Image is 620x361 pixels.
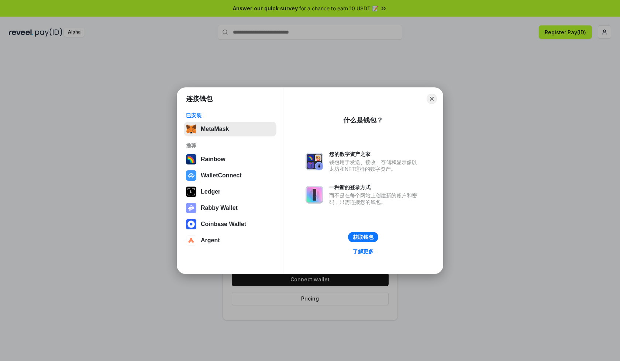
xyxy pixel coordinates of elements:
[184,152,276,167] button: Rainbow
[201,156,225,163] div: Rainbow
[201,205,238,211] div: Rabby Wallet
[348,247,378,256] a: 了解更多
[329,192,421,205] div: 而不是在每个网站上创建新的账户和密码，只需连接您的钱包。
[329,151,421,157] div: 您的数字资产之家
[186,94,213,103] h1: 连接钱包
[306,153,323,170] img: svg+xml,%3Csvg%20xmlns%3D%22http%3A%2F%2Fwww.w3.org%2F2000%2Fsvg%22%20fill%3D%22none%22%20viewBox...
[427,94,437,104] button: Close
[329,184,421,191] div: 一种新的登录方式
[348,232,378,242] button: 获取钱包
[186,142,274,149] div: 推荐
[184,122,276,136] button: MetaMask
[201,172,242,179] div: WalletConnect
[306,186,323,204] img: svg+xml,%3Csvg%20xmlns%3D%22http%3A%2F%2Fwww.w3.org%2F2000%2Fsvg%22%20fill%3D%22none%22%20viewBox...
[184,168,276,183] button: WalletConnect
[201,221,246,228] div: Coinbase Wallet
[201,237,220,244] div: Argent
[186,112,274,119] div: 已安装
[186,124,196,134] img: svg+xml,%3Csvg%20fill%3D%22none%22%20height%3D%2233%22%20viewBox%3D%220%200%2035%2033%22%20width%...
[186,154,196,164] img: svg+xml,%3Csvg%20width%3D%22120%22%20height%3D%22120%22%20viewBox%3D%220%200%20120%20120%22%20fil...
[184,217,276,232] button: Coinbase Wallet
[186,203,196,213] img: svg+xml,%3Csvg%20xmlns%3D%22http%3A%2F%2Fwww.w3.org%2F2000%2Fsvg%22%20fill%3D%22none%22%20viewBox...
[186,219,196,229] img: svg+xml,%3Csvg%20width%3D%2228%22%20height%3D%2228%22%20viewBox%3D%220%200%2028%2028%22%20fill%3D...
[353,234,373,240] div: 获取钱包
[186,187,196,197] img: svg+xml,%3Csvg%20xmlns%3D%22http%3A%2F%2Fwww.w3.org%2F2000%2Fsvg%22%20width%3D%2228%22%20height%3...
[184,233,276,248] button: Argent
[201,188,220,195] div: Ledger
[353,248,373,255] div: 了解更多
[329,159,421,172] div: 钱包用于发送、接收、存储和显示像以太坊和NFT这样的数字资产。
[186,235,196,246] img: svg+xml,%3Csvg%20width%3D%2228%22%20height%3D%2228%22%20viewBox%3D%220%200%2028%2028%22%20fill%3D...
[186,170,196,181] img: svg+xml,%3Csvg%20width%3D%2228%22%20height%3D%2228%22%20viewBox%3D%220%200%2028%2028%22%20fill%3D...
[184,201,276,215] button: Rabby Wallet
[201,126,229,132] div: MetaMask
[184,184,276,199] button: Ledger
[343,116,383,125] div: 什么是钱包？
